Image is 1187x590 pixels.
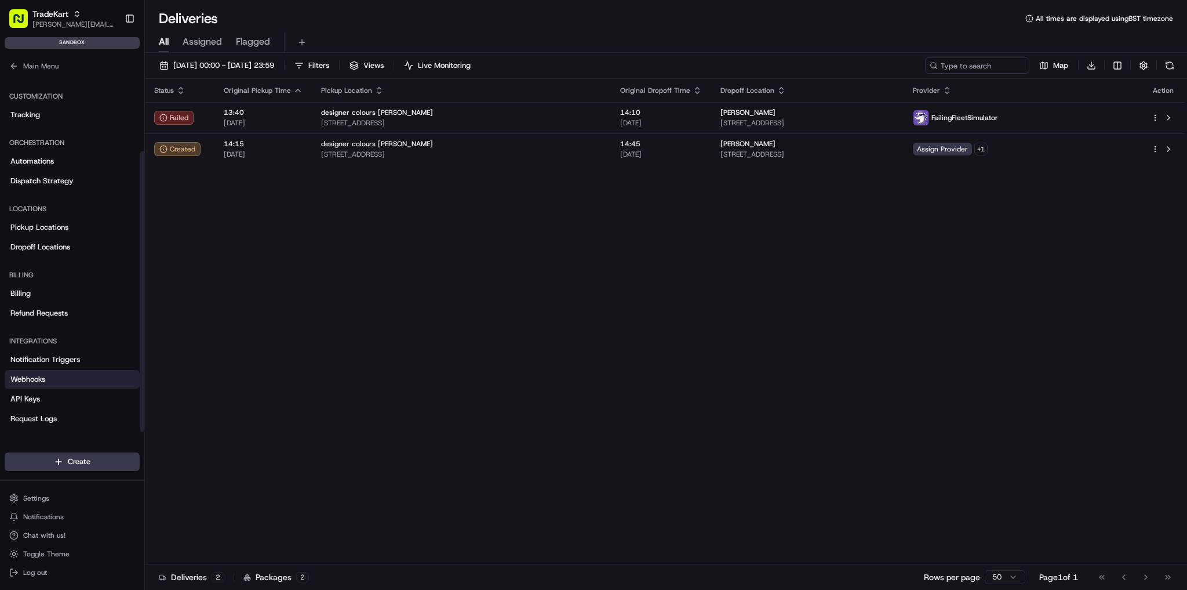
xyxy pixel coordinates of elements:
button: [PERSON_NAME][EMAIL_ADDRESS][PERSON_NAME][DOMAIN_NAME] [32,20,115,29]
a: Powered byPylon [82,287,140,296]
span: • [96,211,100,220]
span: 14:15 [224,139,303,149]
span: Log out [23,568,47,577]
a: Pickup Locations [5,218,140,237]
span: Notifications [23,512,64,522]
span: designer colours [PERSON_NAME] [321,108,433,117]
span: [STREET_ADDRESS] [720,150,895,159]
span: API Keys [10,394,40,404]
div: Start new chat [52,110,190,122]
h1: Deliveries [159,9,218,28]
div: sandbox [5,37,140,49]
button: +1 [974,143,988,155]
span: 13:40 [224,108,303,117]
span: 14:10 [620,108,702,117]
span: [PERSON_NAME] [36,211,94,220]
div: Deliveries [159,571,224,583]
button: Failed [154,111,194,125]
div: Past conversations [12,150,74,160]
button: TradeKart [32,8,68,20]
img: FleetSimulator.png [913,110,929,125]
input: Clear [30,74,191,86]
button: Settings [5,490,140,506]
span: [DATE] [224,118,303,128]
span: designer colours [PERSON_NAME] [321,139,433,149]
span: Assigned [183,35,222,49]
button: [DATE] 00:00 - [DATE] 23:59 [154,57,279,74]
span: Filters [308,60,329,71]
input: Type to search [925,57,1029,74]
span: [DATE] [224,150,303,159]
button: Views [344,57,389,74]
span: [PERSON_NAME] [720,108,775,117]
img: 4281594248423_2fcf9dad9f2a874258b8_72.png [24,110,45,131]
span: Chat with us! [23,531,65,540]
div: Page 1 of 1 [1039,571,1078,583]
button: Start new chat [197,114,211,128]
img: 1736555255976-a54dd68f-1ca7-489b-9aae-adbdc363a1c4 [23,180,32,189]
span: Pickup Locations [10,222,68,233]
a: Billing [5,284,140,303]
span: Pickup Location [321,86,372,95]
span: Assign Provider [913,143,972,155]
div: Billing [5,266,140,284]
button: Refresh [1161,57,1178,74]
a: Request Logs [5,410,140,428]
button: Toggle Theme [5,546,140,562]
span: Original Dropoff Time [620,86,690,95]
span: FailingFleetSimulator [931,113,998,122]
a: 💻API Documentation [93,254,191,275]
img: 1736555255976-a54dd68f-1ca7-489b-9aae-adbdc363a1c4 [12,110,32,131]
span: Refund Requests [10,308,68,318]
span: Knowledge Base [23,259,89,270]
span: Views [363,60,384,71]
button: Live Monitoring [399,57,476,74]
a: Tracking [5,106,140,124]
span: Tracking [10,110,40,120]
span: API Documentation [110,259,186,270]
span: [STREET_ADDRESS] [321,118,602,128]
button: Created [154,142,201,156]
span: Automations [10,156,54,166]
div: 💻 [98,260,107,269]
a: API Keys [5,390,140,408]
div: Locations [5,200,140,218]
img: Masood Aslam [12,168,30,187]
span: • [96,179,100,189]
button: Create [5,453,140,471]
span: Settings [23,494,49,503]
span: [DATE] 00:00 - [DATE] 23:59 [173,60,274,71]
span: Webhooks [10,374,45,385]
span: Billing [10,288,31,299]
span: 9:10 AM [103,211,131,220]
span: Status [154,86,174,95]
div: We're available if you need us! [52,122,159,131]
p: Welcome 👋 [12,46,211,64]
span: [STREET_ADDRESS] [720,118,895,128]
div: Orchestration [5,133,140,152]
a: Notification Triggers [5,350,140,369]
span: 14:45 [620,139,702,149]
span: Provider [913,86,940,95]
span: Pylon [115,287,140,296]
span: Notification Triggers [10,354,80,365]
span: Main Menu [23,61,59,71]
a: 📗Knowledge Base [7,254,93,275]
button: See all [180,148,211,162]
img: Grace Nketiah [12,200,30,218]
span: [DATE] [620,150,702,159]
button: Map [1034,57,1073,74]
span: [STREET_ADDRESS] [321,150,602,159]
span: Dispatch Strategy [10,176,74,186]
button: Log out [5,564,140,581]
div: 2 [212,572,224,582]
button: TradeKart[PERSON_NAME][EMAIL_ADDRESS][PERSON_NAME][DOMAIN_NAME] [5,5,120,32]
img: Nash [12,11,35,34]
span: [PERSON_NAME] [36,179,94,189]
button: Notifications [5,509,140,525]
div: Integrations [5,332,140,350]
a: Dropoff Locations [5,238,140,256]
span: [DATE] [620,118,702,128]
